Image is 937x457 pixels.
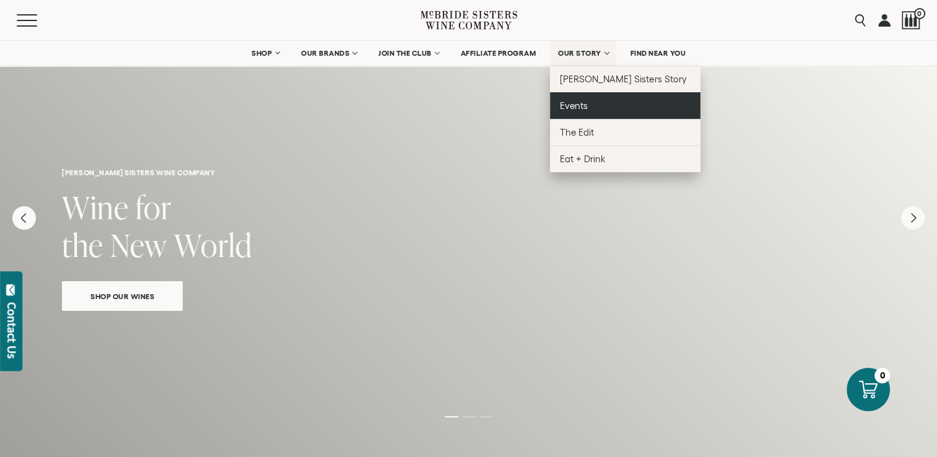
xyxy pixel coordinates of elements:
div: 0 [874,368,890,383]
a: OUR BRANDS [293,41,364,66]
span: World [174,224,252,266]
span: Eat + Drink [560,154,606,164]
a: OUR STORY [550,41,616,66]
span: The Edit [560,127,594,137]
li: Page dot 1 [445,416,458,417]
span: JOIN THE CLUB [378,49,432,58]
span: FIND NEAR YOU [630,49,686,58]
a: The Edit [550,119,700,146]
li: Page dot 3 [479,416,493,417]
span: Wine [62,186,129,228]
span: OUR STORY [558,49,601,58]
button: Mobile Menu Trigger [17,14,61,27]
li: Page dot 2 [462,416,476,417]
button: Previous [12,206,36,230]
span: AFFILIATE PROGRAM [461,49,536,58]
a: SHOP [243,41,287,66]
a: FIND NEAR YOU [622,41,694,66]
a: JOIN THE CLUB [370,41,447,66]
span: the [62,224,103,266]
span: [PERSON_NAME] Sisters Story [560,74,687,84]
a: [PERSON_NAME] Sisters Story [550,66,700,92]
h6: [PERSON_NAME] sisters wine company [62,168,875,176]
span: New [110,224,167,266]
span: OUR BRANDS [301,49,349,58]
span: Events [560,100,588,111]
span: 0 [914,8,925,19]
span: for [136,186,172,228]
span: SHOP [251,49,272,58]
div: Contact Us [6,302,18,359]
a: AFFILIATE PROGRAM [453,41,544,66]
span: Shop Our Wines [69,289,176,303]
a: Events [550,92,700,119]
button: Next [901,206,925,230]
a: Shop Our Wines [62,281,183,311]
a: Eat + Drink [550,146,700,172]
